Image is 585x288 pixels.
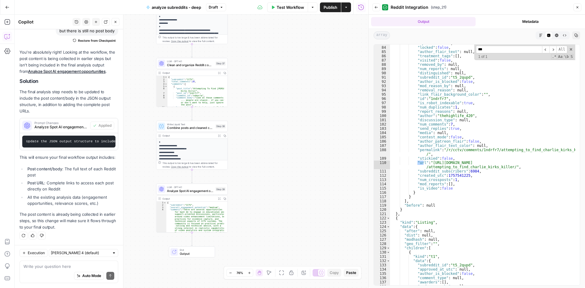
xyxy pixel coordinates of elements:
[327,269,341,277] button: Copy
[215,61,225,66] div: Step 37
[374,105,390,109] div: 98
[156,106,167,113] div: 10
[387,250,390,254] span: Toggle code folding, rows 130 through 204
[374,173,390,178] div: 112
[374,263,390,267] div: 133
[215,124,225,129] div: Step 38
[374,233,390,237] div: 126
[167,122,214,126] span: Write Liquid Text
[165,83,167,85] span: Toggle code folding, rows 4 through 149
[346,270,356,276] span: Paste
[374,276,390,280] div: 136
[143,2,205,12] button: analyze subreddits - deep
[374,254,390,259] div: 131
[19,154,118,161] p: This will ensure your final workflow output includes:
[374,148,390,156] div: 108
[19,89,118,115] p: The final analysis step needs to be updated to include the post content/body in the JSON output s...
[82,273,101,279] span: Auto Mode
[156,94,167,97] div: 8
[156,83,167,85] div: 4
[34,121,88,124] span: Prompt Changes
[374,267,390,272] div: 134
[374,62,390,67] div: 88
[156,78,167,81] div: 2
[374,71,390,75] div: 90
[374,75,390,80] div: 91
[206,3,226,11] button: Draft
[191,107,193,120] g: Edge from step_37 to step_38
[374,242,390,246] div: 128
[171,165,189,168] span: Copy the output
[478,17,583,26] button: Metadata
[191,233,193,246] g: Edge from step_39 to end
[387,259,390,263] span: Toggle code folding, rows 132 through 203
[98,123,112,128] span: Applied
[162,197,215,201] div: Output
[156,80,167,83] div: 3
[28,250,45,256] span: Execution
[476,55,490,59] span: 1 of 1
[167,63,214,67] span: Clean and organize Reddit comments
[374,97,390,101] div: 96
[156,206,166,209] div: 3
[18,19,71,25] div: Copilot
[374,259,390,263] div: 132
[374,126,390,131] div: 103
[70,37,118,44] button: Restore from Checkpoint
[374,45,390,50] div: 84
[371,17,476,26] button: Output
[171,40,189,42] span: Copy the output
[209,5,218,10] span: Draft
[156,85,167,87] div: 5
[74,272,104,280] button: Auto Mode
[167,126,214,130] span: Combine posts and cleaned comments
[374,272,390,276] div: 135
[26,194,118,206] li: All the existing analysis data (engagement opportunities, relevance scores, etc.)
[542,46,549,53] span: ​
[374,280,390,284] div: 137
[180,248,211,252] span: End
[156,183,228,233] div: LLM · GPT-4.1Analyze Spot AI engagement opportunitiesStep 39Output{ "subreddit":"CCTV", "overall_...
[564,54,569,59] span: Whole Word Search
[374,203,390,208] div: 119
[26,180,118,192] li: : Complete links to access each post directly on Reddit
[167,185,214,189] span: LLM · GPT-4.1
[374,178,390,182] div: 113
[90,122,114,130] button: Applied
[374,186,390,190] div: 115
[167,188,214,193] span: Analyze Spot AI engagement opportunities
[156,208,166,241] div: 4
[374,237,390,242] div: 127
[180,251,211,256] span: Output
[374,92,390,97] div: 95
[374,50,390,54] div: 85
[320,2,341,12] button: Publish
[374,109,390,114] div: 99
[51,250,109,256] input: Claude Sonnet 4 (default)
[374,161,390,169] div: 110
[374,58,390,62] div: 87
[374,208,390,212] div: 120
[26,166,118,178] li: : The full text of each Reddit post
[374,246,390,250] div: 129
[236,270,243,275] span: 76%
[215,187,225,191] div: Step 39
[387,246,390,250] span: Toggle code folding, rows 129 through 677
[28,69,106,74] a: Analyze Spot AI engagement opportunities
[167,59,214,63] span: LLM · GPT-4.1
[156,58,228,107] div: LLM · GPT-4.1Clean and organize Reddit commentsStep 37Output{ "subreddit":"CCTV", "total_comments...
[374,54,390,58] div: 86
[165,85,167,87] span: Toggle code folding, rows 5 through 13
[56,26,118,36] div: but there is still no post body
[374,216,390,220] div: 122
[374,156,390,161] div: 109
[374,131,390,135] div: 104
[374,190,390,195] div: 116
[19,211,118,230] p: The post content is already being collected in earlier steps, so this change will make sure it fl...
[374,250,390,254] div: 130
[374,139,390,144] div: 106
[330,270,339,276] span: Copy
[78,38,116,43] span: Restore from Checkpoint
[374,169,390,173] div: 111
[374,114,390,118] div: 100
